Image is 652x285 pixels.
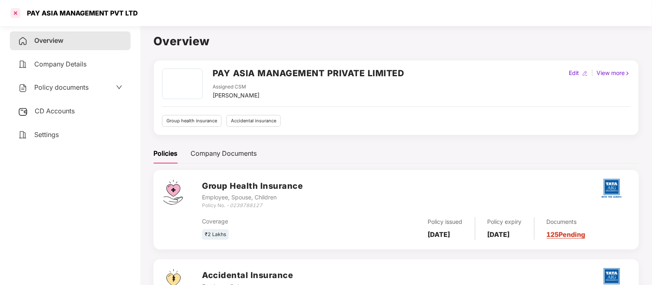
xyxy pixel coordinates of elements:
span: CD Accounts [35,107,75,115]
div: Policies [153,148,177,159]
span: Overview [34,36,63,44]
img: editIcon [582,71,588,76]
img: svg+xml;base64,PHN2ZyB4bWxucz0iaHR0cDovL3d3dy53My5vcmcvMjAwMC9zdmciIHdpZHRoPSIyNCIgaGVpZ2h0PSIyNC... [18,60,28,69]
img: svg+xml;base64,PHN2ZyB4bWxucz0iaHR0cDovL3d3dy53My5vcmcvMjAwMC9zdmciIHdpZHRoPSIyNCIgaGVpZ2h0PSIyNC... [18,83,28,93]
b: [DATE] [488,230,510,239]
span: Settings [34,130,59,139]
i: 0239788127 [230,202,262,208]
div: ₹2 Lakhs [202,229,229,240]
div: Policy No. - [202,202,303,210]
div: Group health insurance [162,115,222,127]
h3: Group Health Insurance [202,180,303,192]
div: View more [595,68,632,77]
div: Documents [547,217,585,226]
img: svg+xml;base64,PHN2ZyB4bWxucz0iaHR0cDovL3d3dy53My5vcmcvMjAwMC9zdmciIHdpZHRoPSIyNCIgaGVpZ2h0PSIyNC... [18,130,28,140]
div: Employee, Spouse, Children [202,193,303,202]
b: [DATE] [428,230,450,239]
img: tatag.png [597,174,626,203]
div: | [590,68,595,77]
div: Edit [567,68,581,77]
img: svg+xml;base64,PHN2ZyB4bWxucz0iaHR0cDovL3d3dy53My5vcmcvMjAwMC9zdmciIHdpZHRoPSIyNCIgaGVpZ2h0PSIyNC... [18,36,28,46]
div: [PERSON_NAME] [213,91,259,100]
a: 125 Pending [547,230,585,239]
img: svg+xml;base64,PHN2ZyB4bWxucz0iaHR0cDovL3d3dy53My5vcmcvMjAwMC9zdmciIHdpZHRoPSI0Ny43MTQiIGhlaWdodD... [163,180,183,205]
div: Company Documents [191,148,257,159]
span: Policy documents [34,83,89,91]
img: rightIcon [625,71,630,76]
h3: Accidental Insurance [202,269,293,282]
div: Policy issued [428,217,463,226]
h1: Overview [153,32,639,50]
div: Policy expiry [488,217,522,226]
div: Assigned CSM [213,83,259,91]
div: Accidental insurance [226,115,281,127]
img: svg+xml;base64,PHN2ZyB3aWR0aD0iMjUiIGhlaWdodD0iMjQiIHZpZXdCb3g9IjAgMCAyNSAyNCIgZmlsbD0ibm9uZSIgeG... [18,107,28,117]
span: Company Details [34,60,86,68]
div: PAY ASIA MANAGEMENT PVT LTD [22,9,138,17]
div: Coverage [202,217,344,226]
span: down [116,84,122,91]
h2: PAY ASIA MANAGEMENT PRIVATE LIMITED [213,66,404,80]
